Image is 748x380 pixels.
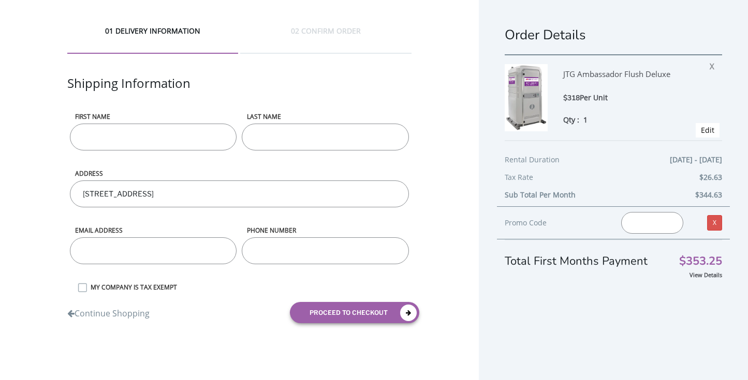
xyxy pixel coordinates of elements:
div: Rental Duration [505,154,722,171]
div: Tax Rate [505,171,722,189]
span: [DATE] - [DATE] [670,154,722,166]
h1: Order Details [505,26,722,44]
div: Total First Months Payment [505,239,722,269]
a: X [707,215,722,231]
button: proceed to checkout [290,302,419,323]
div: Shipping Information [67,74,412,112]
label: phone number [242,226,408,235]
label: MY COMPANY IS TAX EXEMPT [85,283,412,292]
a: View Details [690,271,722,279]
div: JTG Ambassador Flush Deluxe [563,64,705,92]
span: $26.63 [699,171,722,184]
span: 1 [583,115,588,125]
label: First name [70,112,237,121]
div: 01 DELIVERY INFORMATION [67,26,238,54]
button: Live Chat [707,339,748,380]
span: Per Unit [580,93,608,102]
span: X [710,58,720,71]
span: $353.25 [679,256,722,267]
div: Qty : [563,114,705,125]
a: Continue Shopping [67,302,150,320]
b: Sub Total Per Month [505,190,576,200]
a: Edit [701,125,714,135]
div: Promo Code [505,217,606,229]
div: $318 [563,92,705,104]
div: 02 CONFIRM ORDER [240,26,411,54]
b: $344.63 [695,190,722,200]
label: Email address [70,226,237,235]
label: LAST NAME [242,112,408,121]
